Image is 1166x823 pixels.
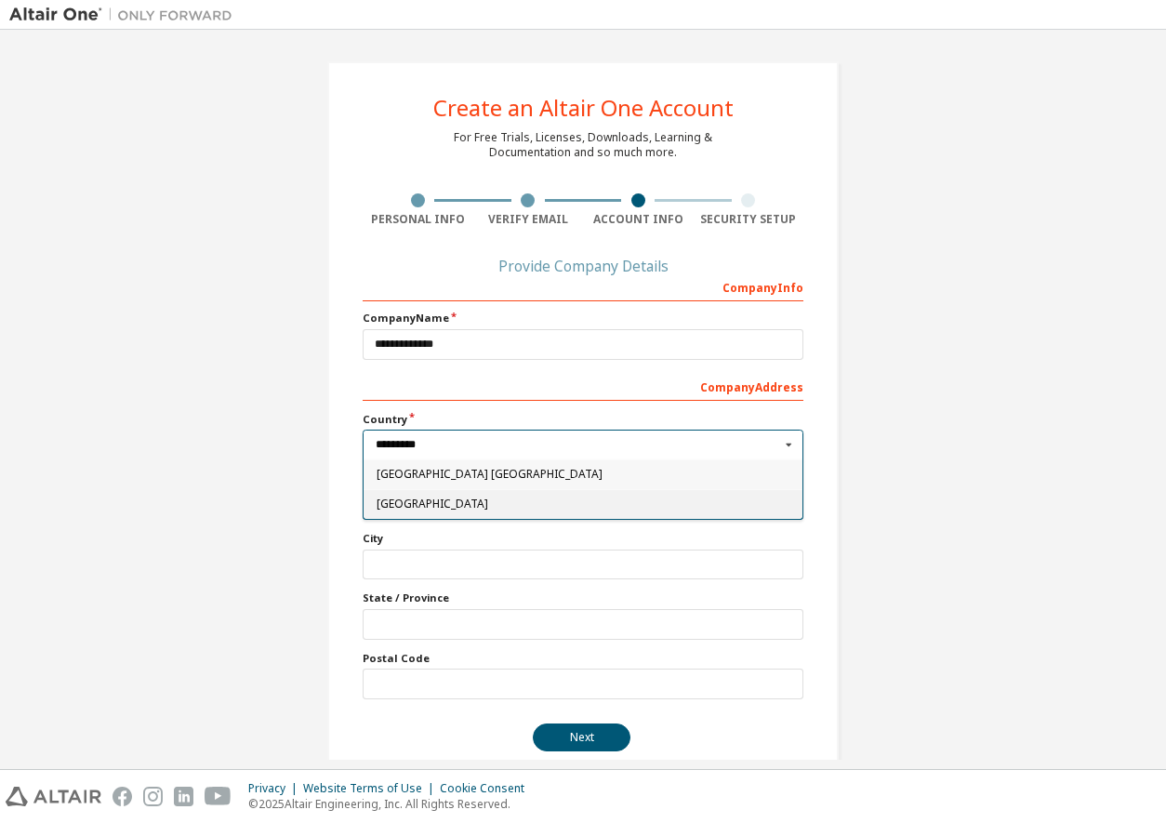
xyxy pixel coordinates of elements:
img: linkedin.svg [174,787,193,806]
div: For Free Trials, Licenses, Downloads, Learning & Documentation and so much more. [454,130,712,160]
p: © 2025 Altair Engineering, Inc. All Rights Reserved. [248,796,536,812]
img: facebook.svg [113,787,132,806]
label: Country [363,412,803,427]
img: youtube.svg [205,787,232,806]
span: [GEOGRAPHIC_DATA] [GEOGRAPHIC_DATA] [377,469,790,480]
div: Provide Company Details [363,260,803,272]
button: Next [533,723,630,751]
div: Company Address [363,371,803,401]
span: [GEOGRAPHIC_DATA] [377,498,790,510]
label: Company Name [363,311,803,325]
div: Privacy [248,781,303,796]
div: Security Setup [694,212,804,227]
label: City [363,531,803,546]
div: Account Info [583,212,694,227]
div: Cookie Consent [440,781,536,796]
div: Create an Altair One Account [433,97,734,119]
div: Website Terms of Use [303,781,440,796]
div: Verify Email [473,212,584,227]
label: State / Province [363,591,803,605]
div: Company Info [363,272,803,301]
label: Postal Code [363,651,803,666]
img: instagram.svg [143,787,163,806]
img: altair_logo.svg [6,787,101,806]
div: Personal Info [363,212,473,227]
img: Altair One [9,6,242,24]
